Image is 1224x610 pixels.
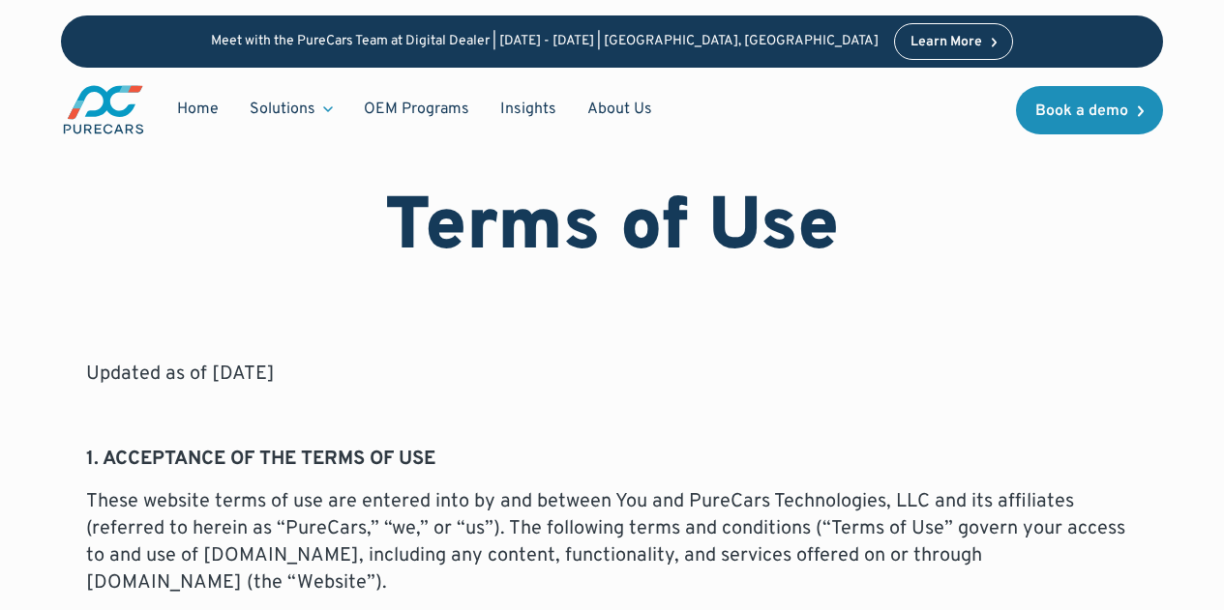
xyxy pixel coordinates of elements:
[162,91,234,128] a: Home
[894,23,1014,60] a: Learn More
[572,91,668,128] a: About Us
[86,488,1139,596] p: These website terms of use are entered into by and between You and PureCars Technologies, LLC and...
[86,403,1139,430] p: ‍
[348,91,485,128] a: OEM Programs
[385,186,839,274] h1: Terms of Use
[250,99,315,120] div: Solutions
[86,361,1139,388] p: Updated as of [DATE]
[911,36,982,49] div: Learn More
[61,83,146,136] a: main
[86,320,1139,345] h6: LAST UPDATED: [DATE]
[211,34,879,50] p: Meet with the PureCars Team at Digital Dealer | [DATE] - [DATE] | [GEOGRAPHIC_DATA], [GEOGRAPHIC_...
[86,447,435,472] strong: 1. ACCEPTANCE OF THE TERMS OF USE
[61,83,146,136] img: purecars logo
[234,91,348,128] div: Solutions
[1016,86,1163,134] a: Book a demo
[485,91,572,128] a: Insights
[1035,103,1128,119] div: Book a demo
